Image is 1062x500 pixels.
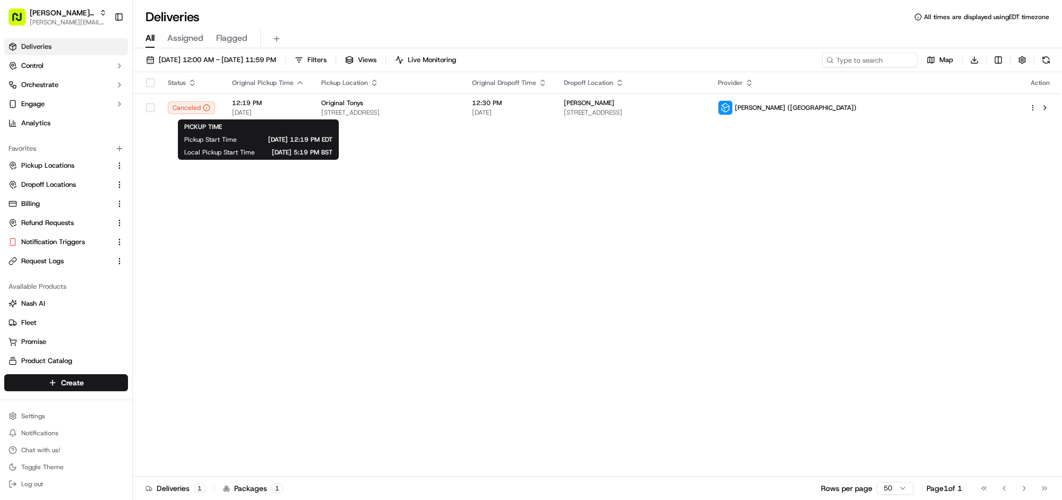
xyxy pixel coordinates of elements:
[145,32,155,45] span: All
[718,79,743,87] span: Provider
[718,101,732,115] img: stuart_logo.png
[8,318,124,327] a: Fleet
[4,333,128,350] button: Promise
[232,79,294,87] span: Original Pickup Time
[61,377,84,388] span: Create
[927,483,962,494] div: Page 1 of 1
[735,104,857,112] span: [PERSON_NAME] ([GEOGRAPHIC_DATA])
[822,53,918,67] input: Type to search
[272,148,332,157] span: [DATE] 5:19 PM BST
[1029,79,1051,87] div: Action
[4,157,128,174] button: Pickup Locations
[21,161,74,170] span: Pickup Locations
[254,135,332,144] span: [DATE] 12:19 PM EDT
[168,101,215,114] button: Canceled
[141,53,281,67] button: [DATE] 12:00 AM - [DATE] 11:59 PM
[21,463,64,471] span: Toggle Theme
[8,218,111,228] a: Refund Requests
[21,80,58,90] span: Orchestrate
[21,61,44,71] span: Control
[564,79,613,87] span: Dropoff Location
[271,484,283,493] div: 1
[821,483,872,494] p: Rows per page
[216,32,247,45] span: Flagged
[4,409,128,424] button: Settings
[223,483,283,494] div: Packages
[4,176,128,193] button: Dropoff Locations
[8,299,124,308] a: Nash AI
[472,99,547,107] span: 12:30 PM
[21,337,46,347] span: Promise
[4,140,128,157] div: Favorites
[21,118,50,128] span: Analytics
[21,256,64,266] span: Request Logs
[4,115,128,132] a: Analytics
[30,18,107,27] button: [PERSON_NAME][EMAIL_ADDRESS][DOMAIN_NAME]
[8,237,111,247] a: Notification Triggers
[21,180,76,189] span: Dropoff Locations
[408,55,456,65] span: Live Monitoring
[939,55,953,65] span: Map
[21,412,45,420] span: Settings
[8,256,111,266] a: Request Logs
[321,108,455,117] span: [STREET_ADDRESS]
[340,53,381,67] button: Views
[4,374,128,391] button: Create
[4,352,128,369] button: Product Catalog
[30,7,95,18] button: [PERSON_NAME]'s Original
[4,234,128,251] button: Notification Triggers
[21,199,40,209] span: Billing
[232,108,304,117] span: [DATE]
[307,55,327,65] span: Filters
[564,108,701,117] span: [STREET_ADDRESS]
[472,108,547,117] span: [DATE]
[21,318,37,327] span: Fleet
[4,295,128,312] button: Nash AI
[564,99,614,107] span: [PERSON_NAME]
[472,79,536,87] span: Original Dropoff Time
[4,477,128,492] button: Log out
[21,480,43,488] span: Log out
[21,299,45,308] span: Nash AI
[4,460,128,475] button: Toggle Theme
[194,484,205,493] div: 1
[4,57,128,74] button: Control
[4,4,110,30] button: [PERSON_NAME]'s Original[PERSON_NAME][EMAIL_ADDRESS][DOMAIN_NAME]
[145,483,205,494] div: Deliveries
[232,99,304,107] span: 12:19 PM
[321,99,363,107] span: Original Tonys
[8,337,124,347] a: Promise
[4,38,128,55] a: Deliveries
[184,148,255,157] span: Local Pickup Start Time
[922,53,958,67] button: Map
[8,199,111,209] a: Billing
[21,356,72,366] span: Product Catalog
[159,55,276,65] span: [DATE] 12:00 AM - [DATE] 11:59 PM
[21,99,45,109] span: Engage
[1039,53,1054,67] button: Refresh
[4,314,128,331] button: Fleet
[21,446,60,454] span: Chat with us!
[390,53,461,67] button: Live Monitoring
[8,356,124,366] a: Product Catalog
[4,426,128,441] button: Notifications
[21,218,74,228] span: Refund Requests
[4,278,128,295] div: Available Products
[21,42,52,51] span: Deliveries
[4,443,128,458] button: Chat with us!
[8,161,111,170] a: Pickup Locations
[8,180,111,189] a: Dropoff Locations
[184,123,222,131] span: PICKUP TIME
[4,214,128,231] button: Refund Requests
[21,237,85,247] span: Notification Triggers
[184,135,237,144] span: Pickup Start Time
[4,195,128,212] button: Billing
[4,76,128,93] button: Orchestrate
[924,13,1049,21] span: All times are displayed using EDT timezone
[358,55,376,65] span: Views
[145,8,200,25] h1: Deliveries
[4,96,128,113] button: Engage
[168,79,186,87] span: Status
